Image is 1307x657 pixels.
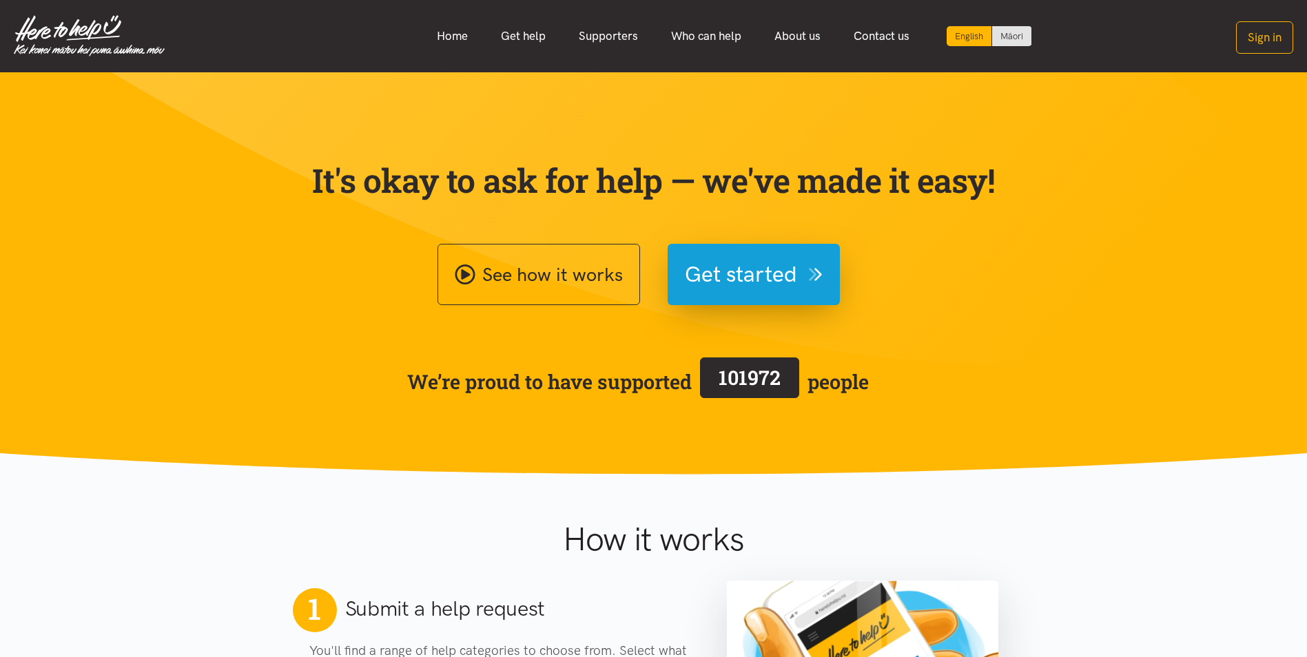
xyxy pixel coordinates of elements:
a: Success Stories See how we rate [696,123,900,182]
h4: About us [732,76,796,95]
div: Current language [947,26,992,46]
span: Get started [685,257,797,292]
a: Supporters [562,21,655,51]
h4: Other contacts [732,192,866,211]
a: Contact us [837,21,926,51]
p: See how we rate [732,153,821,169]
a: See how it works [438,244,640,305]
h2: Submit a help request [345,594,546,623]
a: About us Find out more [696,76,900,123]
a: 101972 [692,355,807,408]
a: Get help [484,21,562,51]
a: Who can help [655,21,758,51]
h1: How it works [429,519,878,559]
a: Home [420,21,484,51]
span: 101972 [719,364,781,390]
a: Other contacts Where else can you get help? [696,181,900,228]
button: Get started [668,244,840,305]
p: Find out more [732,95,796,112]
h4: Success Stories [732,134,821,154]
p: It's okay to ask for help — we've made it easy! [309,160,998,200]
img: Home [14,15,165,56]
a: Switch to Te Reo Māori [992,26,1031,46]
span: We’re proud to have supported people [407,355,869,408]
p: Where else can you get help? [732,211,866,228]
a: About us [758,21,837,51]
button: Sign in [1236,21,1293,54]
div: Language toggle [947,26,1032,46]
span: 1 [308,591,320,627]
